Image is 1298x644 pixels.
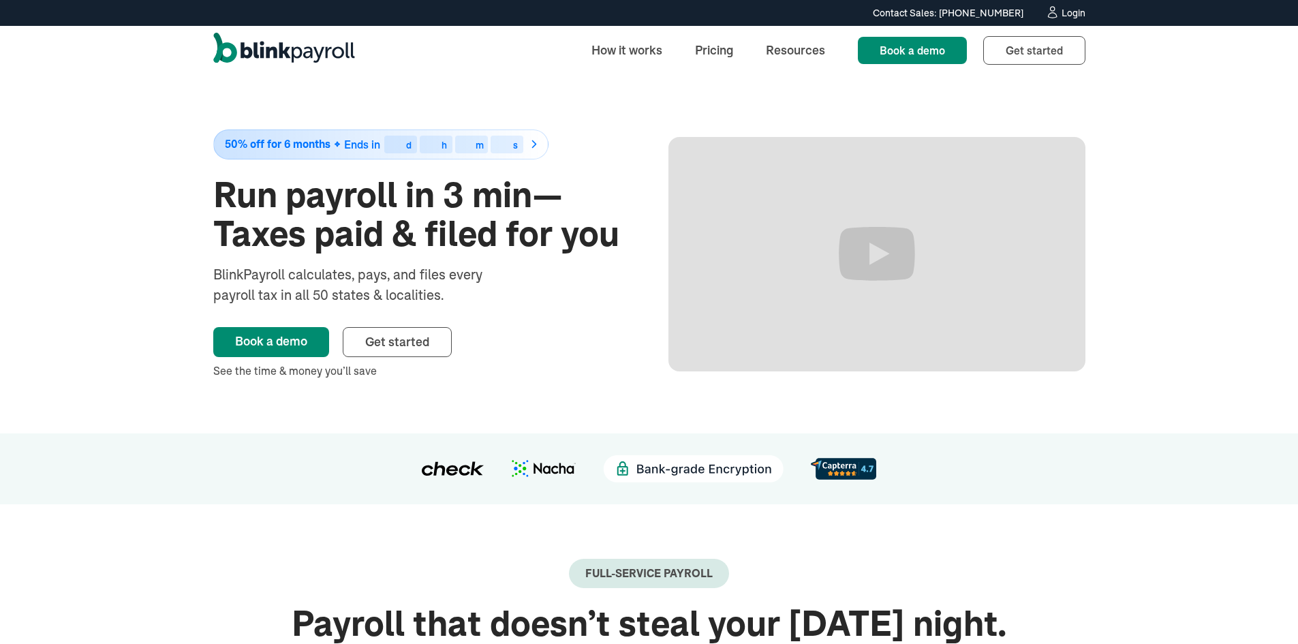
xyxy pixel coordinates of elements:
[1045,5,1085,20] a: Login
[365,334,429,350] span: Get started
[880,44,945,57] span: Book a demo
[213,129,630,159] a: 50% off for 6 monthsEnds indhms
[983,36,1085,65] a: Get started
[513,140,518,150] div: s
[225,138,330,150] span: 50% off for 6 months
[858,37,967,64] a: Book a demo
[442,140,447,150] div: h
[213,264,519,305] div: BlinkPayroll calculates, pays, and files every payroll tax in all 50 states & localities.
[213,604,1085,643] h2: Payroll that doesn’t steal your [DATE] night.
[406,140,412,150] div: d
[585,567,713,580] div: Full-Service payroll
[1062,8,1085,18] div: Login
[873,6,1023,20] div: Contact Sales: [PHONE_NUMBER]
[811,458,876,479] img: d56c0860-961d-46a8-819e-eda1494028f8.svg
[213,363,630,379] div: See the time & money you’ll save
[684,35,744,65] a: Pricing
[581,35,673,65] a: How it works
[668,137,1085,371] iframe: Run Payroll in 3 min with BlinkPayroll
[213,176,630,254] h1: Run payroll in 3 min—Taxes paid & filed for you
[1006,44,1063,57] span: Get started
[213,327,329,357] a: Book a demo
[344,138,380,151] span: Ends in
[213,33,355,68] a: home
[343,327,452,357] a: Get started
[755,35,836,65] a: Resources
[476,140,484,150] div: m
